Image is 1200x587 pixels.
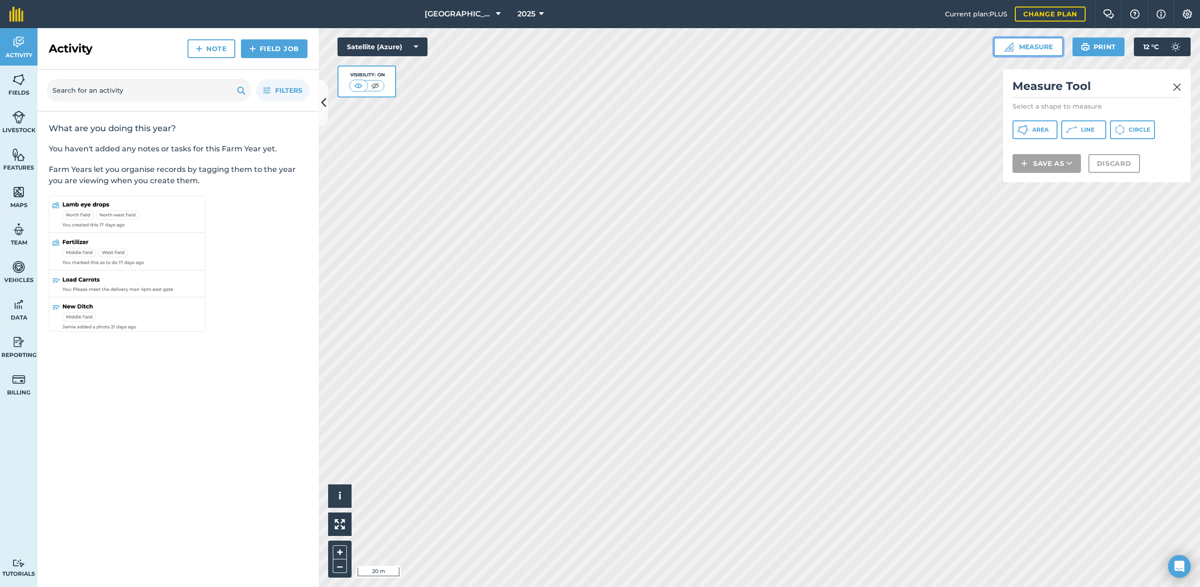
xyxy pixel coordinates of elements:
button: 12 °C [1134,37,1191,56]
button: Measure [994,37,1063,56]
img: fieldmargin Logo [9,7,23,22]
button: + [333,545,347,559]
p: You haven't added any notes or tasks for this Farm Year yet. [49,143,307,155]
img: svg+xml;base64,PHN2ZyB4bWxucz0iaHR0cDovL3d3dy53My5vcmcvMjAwMC9zdmciIHdpZHRoPSIxOSIgaGVpZ2h0PSIyNC... [237,85,246,96]
a: Change plan [1015,7,1086,22]
img: svg+xml;base64,PHN2ZyB4bWxucz0iaHR0cDovL3d3dy53My5vcmcvMjAwMC9zdmciIHdpZHRoPSIxNCIgaGVpZ2h0PSIyNC... [196,43,202,54]
img: svg+xml;base64,PD94bWwgdmVyc2lvbj0iMS4wIiBlbmNvZGluZz0idXRmLTgiPz4KPCEtLSBHZW5lcmF0b3I6IEFkb2JlIE... [12,35,25,49]
span: Circle [1129,126,1150,134]
input: Search for an activity [47,79,251,102]
img: Ruler icon [1004,42,1013,52]
span: Current plan : PLUS [945,9,1007,19]
span: Filters [275,85,302,96]
h2: What are you doing this year? [49,123,307,134]
img: A question mark icon [1129,9,1140,19]
a: Note [187,39,235,58]
img: svg+xml;base64,PHN2ZyB4bWxucz0iaHR0cDovL3d3dy53My5vcmcvMjAwMC9zdmciIHdpZHRoPSI1MCIgaGVpZ2h0PSI0MC... [352,81,364,90]
img: Two speech bubbles overlapping with the left bubble in the forefront [1103,9,1114,19]
button: Circle [1110,120,1155,139]
span: 12 ° C [1143,37,1159,56]
img: A cog icon [1182,9,1193,19]
div: Open Intercom Messenger [1168,555,1191,578]
button: Discard [1088,154,1140,173]
button: Filters [256,79,309,102]
img: svg+xml;base64,PD94bWwgdmVyc2lvbj0iMS4wIiBlbmNvZGluZz0idXRmLTgiPz4KPCEtLSBHZW5lcmF0b3I6IEFkb2JlIE... [12,559,25,568]
img: svg+xml;base64,PD94bWwgdmVyc2lvbj0iMS4wIiBlbmNvZGluZz0idXRmLTgiPz4KPCEtLSBHZW5lcmF0b3I6IEFkb2JlIE... [1166,37,1185,56]
img: svg+xml;base64,PHN2ZyB4bWxucz0iaHR0cDovL3d3dy53My5vcmcvMjAwMC9zdmciIHdpZHRoPSI1NiIgaGVpZ2h0PSI2MC... [12,185,25,199]
img: svg+xml;base64,PHN2ZyB4bWxucz0iaHR0cDovL3d3dy53My5vcmcvMjAwMC9zdmciIHdpZHRoPSIxNCIgaGVpZ2h0PSIyNC... [249,43,256,54]
button: – [333,559,347,573]
img: svg+xml;base64,PHN2ZyB4bWxucz0iaHR0cDovL3d3dy53My5vcmcvMjAwMC9zdmciIHdpZHRoPSIyMiIgaGVpZ2h0PSIzMC... [1173,82,1181,93]
button: i [328,484,352,508]
p: Farm Years let you organise records by tagging them to the year you are viewing when you create t... [49,164,307,186]
img: svg+xml;base64,PD94bWwgdmVyc2lvbj0iMS4wIiBlbmNvZGluZz0idXRmLTgiPz4KPCEtLSBHZW5lcmF0b3I6IEFkb2JlIE... [12,223,25,237]
img: svg+xml;base64,PHN2ZyB4bWxucz0iaHR0cDovL3d3dy53My5vcmcvMjAwMC9zdmciIHdpZHRoPSI1NiIgaGVpZ2h0PSI2MC... [12,148,25,162]
img: svg+xml;base64,PHN2ZyB4bWxucz0iaHR0cDovL3d3dy53My5vcmcvMjAwMC9zdmciIHdpZHRoPSIxNyIgaGVpZ2h0PSIxNy... [1156,8,1166,20]
button: Print [1072,37,1125,56]
span: [GEOGRAPHIC_DATA] [425,8,492,20]
img: svg+xml;base64,PD94bWwgdmVyc2lvbj0iMS4wIiBlbmNvZGluZz0idXRmLTgiPz4KPCEtLSBHZW5lcmF0b3I6IEFkb2JlIE... [12,260,25,274]
img: svg+xml;base64,PD94bWwgdmVyc2lvbj0iMS4wIiBlbmNvZGluZz0idXRmLTgiPz4KPCEtLSBHZW5lcmF0b3I6IEFkb2JlIE... [12,110,25,124]
img: svg+xml;base64,PD94bWwgdmVyc2lvbj0iMS4wIiBlbmNvZGluZz0idXRmLTgiPz4KPCEtLSBHZW5lcmF0b3I6IEFkb2JlIE... [12,297,25,312]
h2: Measure Tool [1012,79,1181,98]
button: Line [1061,120,1106,139]
img: svg+xml;base64,PHN2ZyB4bWxucz0iaHR0cDovL3d3dy53My5vcmcvMjAwMC9zdmciIHdpZHRoPSIxNCIgaGVpZ2h0PSIyNC... [1021,158,1027,169]
h2: Activity [49,41,92,56]
img: Four arrows, one pointing top left, one top right, one bottom right and the last bottom left [335,519,345,529]
a: Field Job [241,39,307,58]
button: Satellite (Azure) [337,37,427,56]
img: svg+xml;base64,PD94bWwgdmVyc2lvbj0iMS4wIiBlbmNvZGluZz0idXRmLTgiPz4KPCEtLSBHZW5lcmF0b3I6IEFkb2JlIE... [12,335,25,349]
img: svg+xml;base64,PD94bWwgdmVyc2lvbj0iMS4wIiBlbmNvZGluZz0idXRmLTgiPz4KPCEtLSBHZW5lcmF0b3I6IEFkb2JlIE... [12,372,25,386]
img: svg+xml;base64,PHN2ZyB4bWxucz0iaHR0cDovL3d3dy53My5vcmcvMjAwMC9zdmciIHdpZHRoPSI1MCIgaGVpZ2h0PSI0MC... [369,81,381,90]
span: Area [1032,126,1049,134]
button: Save as [1012,154,1081,173]
span: Line [1081,126,1095,134]
button: Area [1012,120,1057,139]
span: i [338,490,341,502]
span: 2025 [517,8,535,20]
p: Select a shape to measure [1012,102,1181,111]
img: svg+xml;base64,PHN2ZyB4bWxucz0iaHR0cDovL3d3dy53My5vcmcvMjAwMC9zdmciIHdpZHRoPSIxOSIgaGVpZ2h0PSIyNC... [1081,41,1090,52]
div: Visibility: On [349,71,385,79]
img: svg+xml;base64,PHN2ZyB4bWxucz0iaHR0cDovL3d3dy53My5vcmcvMjAwMC9zdmciIHdpZHRoPSI1NiIgaGVpZ2h0PSI2MC... [12,73,25,87]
